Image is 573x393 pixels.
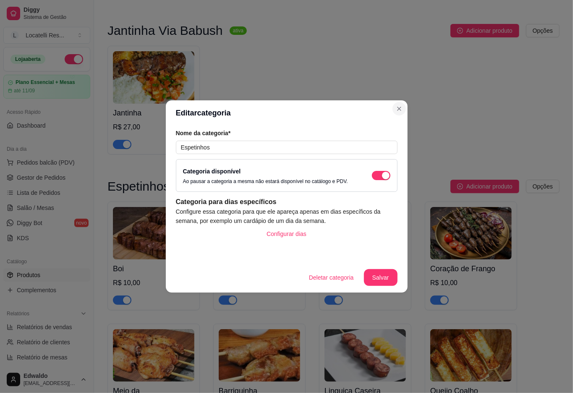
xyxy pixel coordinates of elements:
p: Ao pausar a categoria a mesma não estará disponível no catálogo e PDV. [183,178,348,185]
article: Configure essa categoria para que ele apareça apenas em dias específicos da semana, por exemplo u... [176,207,398,225]
header: Editar categoria [166,100,408,126]
button: Configurar dias [260,225,313,242]
article: Categoria para dias específicos [176,197,398,207]
button: Close [392,102,406,115]
button: Salvar [364,269,398,286]
label: Categoria disponível [183,168,241,175]
button: Deletar categoria [302,269,361,286]
article: Nome da categoria* [176,129,398,137]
